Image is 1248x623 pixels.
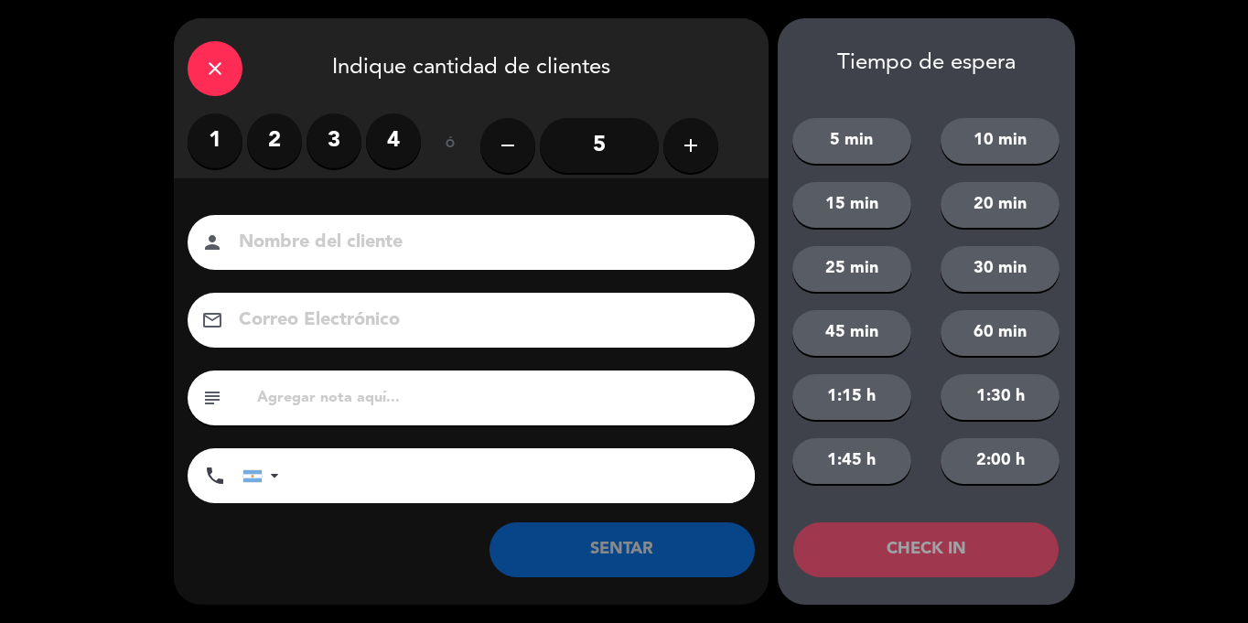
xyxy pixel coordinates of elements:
[793,522,1059,577] button: CHECK IN
[204,465,226,487] i: phone
[792,246,911,292] button: 25 min
[941,374,1060,420] button: 1:30 h
[421,113,480,177] div: ó
[204,58,226,80] i: close
[792,118,911,164] button: 5 min
[778,50,1075,77] div: Tiempo de espera
[247,113,302,168] label: 2
[201,309,223,331] i: email
[941,438,1060,484] button: 2:00 h
[941,118,1060,164] button: 10 min
[237,305,731,337] input: Correo Electrónico
[307,113,361,168] label: 3
[792,438,911,484] button: 1:45 h
[480,118,535,173] button: remove
[792,310,911,356] button: 45 min
[201,387,223,409] i: subject
[366,113,421,168] label: 4
[497,134,519,156] i: remove
[792,182,911,228] button: 15 min
[792,374,911,420] button: 1:15 h
[255,385,741,411] input: Agregar nota aquí...
[243,449,285,502] div: Argentina: +54
[941,310,1060,356] button: 60 min
[237,227,731,259] input: Nombre del cliente
[680,134,702,156] i: add
[188,113,242,168] label: 1
[663,118,718,173] button: add
[941,246,1060,292] button: 30 min
[490,522,755,577] button: SENTAR
[174,18,769,113] div: Indique cantidad de clientes
[201,231,223,253] i: person
[941,182,1060,228] button: 20 min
